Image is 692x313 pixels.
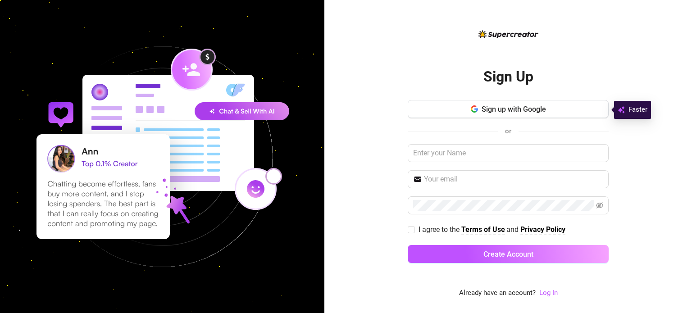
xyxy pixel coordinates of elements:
span: eye-invisible [596,202,603,209]
strong: Terms of Use [461,225,505,234]
span: or [505,127,511,135]
button: Sign up with Google [408,100,609,118]
input: Enter your Name [408,144,609,162]
span: Faster [628,104,647,115]
span: Already have an account? [459,288,536,299]
a: Terms of Use [461,225,505,235]
img: signup-background-D0MIrEPF.svg [6,1,318,313]
input: Your email [424,174,603,185]
span: Sign up with Google [482,105,546,113]
button: Create Account [408,245,609,263]
img: logo-BBDzfeDw.svg [478,30,538,38]
h2: Sign Up [483,68,533,86]
strong: Privacy Policy [520,225,565,234]
span: I agree to the [419,225,461,234]
a: Log In [539,289,558,297]
img: svg%3e [618,104,625,115]
span: Create Account [483,250,533,259]
span: and [506,225,520,234]
a: Log In [539,288,558,299]
a: Privacy Policy [520,225,565,235]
